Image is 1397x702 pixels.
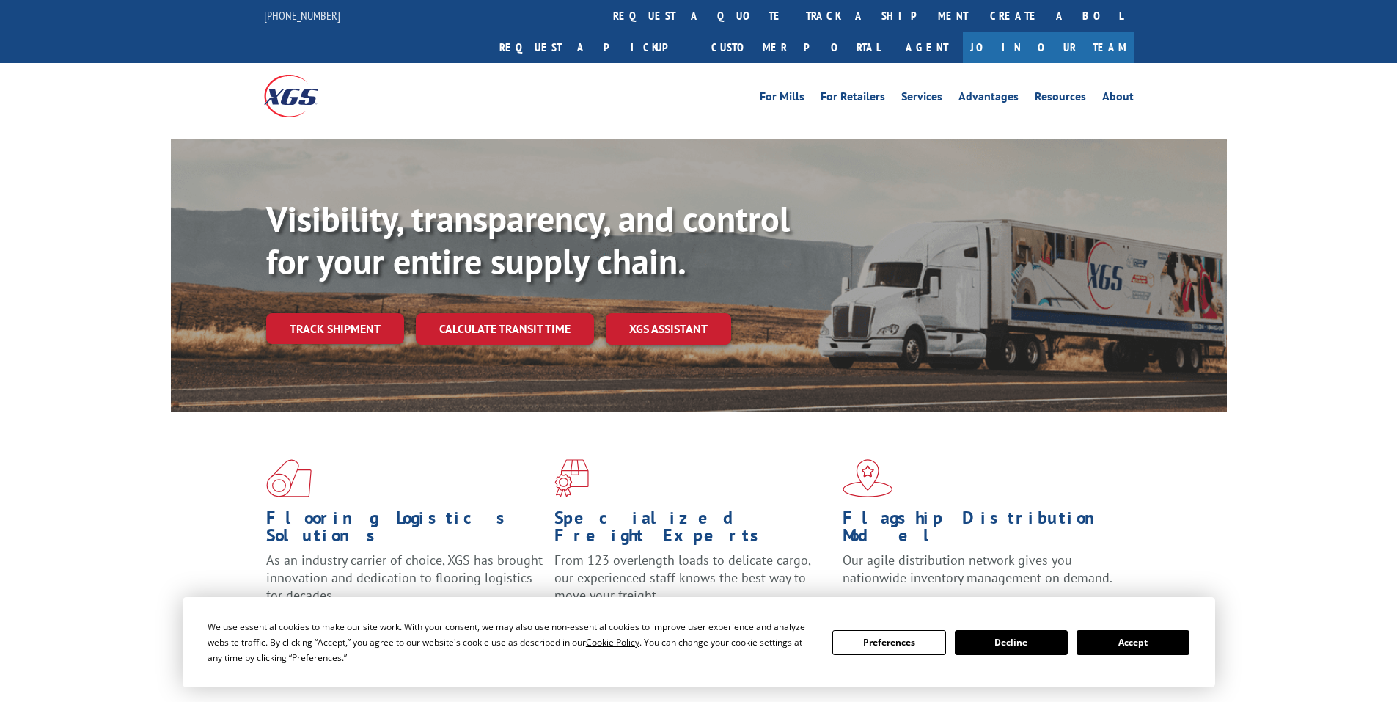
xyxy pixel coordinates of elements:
a: Join Our Team [963,32,1134,63]
b: Visibility, transparency, and control for your entire supply chain. [266,196,790,284]
a: Request a pickup [488,32,700,63]
h1: Flagship Distribution Model [843,509,1120,552]
a: [PHONE_NUMBER] [264,8,340,23]
a: Calculate transit time [416,313,594,345]
div: Cookie Consent Prompt [183,597,1215,687]
img: xgs-icon-total-supply-chain-intelligence-red [266,459,312,497]
span: Our agile distribution network gives you nationwide inventory management on demand. [843,552,1112,586]
button: Preferences [832,630,945,655]
a: Advantages [958,91,1019,107]
h1: Flooring Logistics Solutions [266,509,543,552]
a: Agent [891,32,963,63]
a: Track shipment [266,313,404,344]
a: About [1102,91,1134,107]
h1: Specialized Freight Experts [554,509,832,552]
a: Customer Portal [700,32,891,63]
a: For Retailers [821,91,885,107]
span: Preferences [292,651,342,664]
p: From 123 overlength loads to delicate cargo, our experienced staff knows the best way to move you... [554,552,832,617]
div: We use essential cookies to make our site work. With your consent, we may also use non-essential ... [208,619,815,665]
span: As an industry carrier of choice, XGS has brought innovation and dedication to flooring logistics... [266,552,543,604]
a: Services [901,91,942,107]
img: xgs-icon-flagship-distribution-model-red [843,459,893,497]
button: Accept [1077,630,1189,655]
span: Cookie Policy [586,636,639,648]
button: Decline [955,630,1068,655]
img: xgs-icon-focused-on-flooring-red [554,459,589,497]
a: For Mills [760,91,804,107]
a: XGS ASSISTANT [606,313,731,345]
a: Resources [1035,91,1086,107]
